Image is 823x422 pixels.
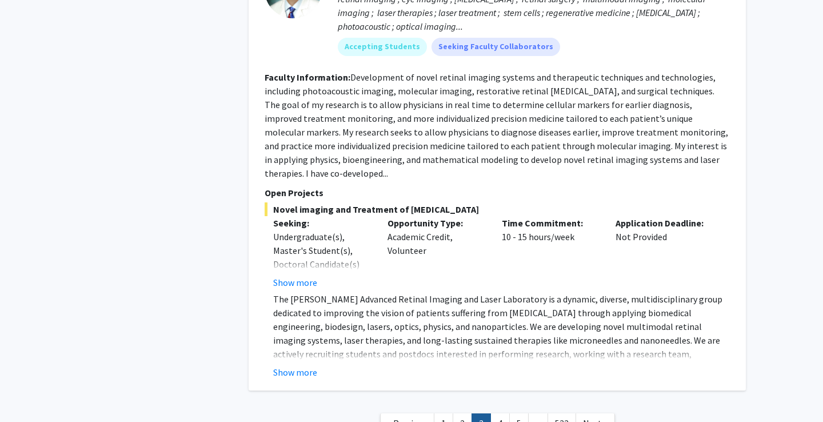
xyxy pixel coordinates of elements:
[616,216,713,230] p: Application Deadline:
[273,276,317,289] button: Show more
[493,216,608,289] div: 10 - 15 hours/week
[379,216,493,289] div: Academic Credit, Volunteer
[265,186,730,200] p: Open Projects
[387,216,485,230] p: Opportunity Type:
[265,71,350,83] b: Faculty Information:
[273,216,370,230] p: Seeking:
[502,216,599,230] p: Time Commitment:
[432,38,560,56] mat-chip: Seeking Faculty Collaborators
[265,202,730,216] span: Novel imaging and Treatment of [MEDICAL_DATA]
[273,230,370,367] div: Undergraduate(s), Master's Student(s), Doctoral Candidate(s) (PhD, MD, DMD, PharmD, etc.), Postdo...
[265,71,728,179] fg-read-more: Development of novel retinal imaging systems and therapeutic techniques and technologies, includi...
[273,292,730,402] p: The [PERSON_NAME] Advanced Retinal Imaging and Laser Laboratory is a dynamic, diverse, multidisci...
[9,371,49,413] iframe: Chat
[273,365,317,379] button: Show more
[607,216,721,289] div: Not Provided
[338,38,427,56] mat-chip: Accepting Students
